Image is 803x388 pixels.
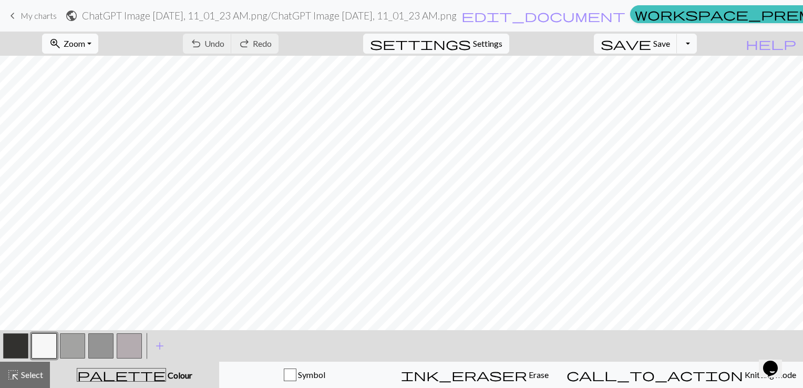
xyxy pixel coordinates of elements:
span: save [601,36,651,51]
button: SettingsSettings [363,34,509,54]
span: Settings [473,37,502,50]
span: My charts [20,11,57,21]
span: Save [653,38,670,48]
span: help [746,36,796,51]
h2: ChatGPT Image [DATE], 11_01_23 AM.png / ChatGPT Image [DATE], 11_01_23 AM.png [82,9,457,22]
span: Select [19,370,43,380]
span: Zoom [64,38,85,48]
span: call_to_action [567,367,743,382]
span: edit_document [461,8,625,23]
span: keyboard_arrow_left [6,8,19,23]
iframe: chat widget [759,346,792,377]
span: Symbol [296,370,325,380]
button: Symbol [219,362,389,388]
span: highlight_alt [7,367,19,382]
button: Erase [389,362,560,388]
i: Settings [370,37,471,50]
span: add [153,339,166,353]
button: Knitting mode [560,362,803,388]
span: public [65,8,78,23]
span: Knitting mode [743,370,796,380]
span: ink_eraser [401,367,527,382]
span: Erase [527,370,549,380]
a: My charts [6,7,57,25]
span: settings [370,36,471,51]
button: Zoom [42,34,98,54]
button: Save [594,34,677,54]
span: Colour [166,370,192,380]
button: Colour [50,362,219,388]
span: zoom_in [49,36,61,51]
span: palette [77,367,166,382]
